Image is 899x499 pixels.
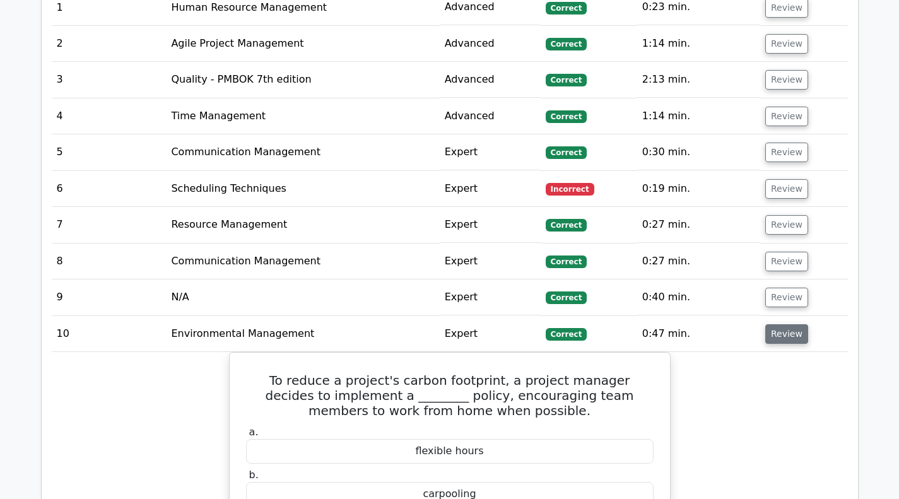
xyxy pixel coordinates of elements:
td: Expert [440,134,541,170]
td: 0:30 min. [637,134,760,170]
td: Agile Project Management [166,26,439,62]
button: Review [765,107,808,126]
td: 4 [52,98,167,134]
td: Quality - PMBOK 7th edition [166,62,439,98]
button: Review [765,288,808,307]
td: 10 [52,316,167,352]
td: Expert [440,316,541,352]
td: 0:27 min. [637,244,760,279]
td: Communication Management [166,134,439,170]
td: Time Management [166,98,439,134]
td: 2 [52,26,167,62]
td: 7 [52,207,167,243]
td: 0:47 min. [637,316,760,352]
td: 9 [52,279,167,315]
span: b. [249,469,259,481]
span: Correct [546,219,587,232]
h5: To reduce a project's carbon footprint, a project manager decides to implement a ________ policy,... [245,373,655,418]
span: Correct [546,74,587,86]
button: Review [765,34,808,54]
td: Expert [440,207,541,243]
span: Correct [546,255,587,268]
td: Expert [440,244,541,279]
td: Environmental Management [166,316,439,352]
button: Review [765,252,808,271]
span: Correct [546,110,587,123]
span: Correct [546,291,587,304]
span: Correct [546,146,587,159]
td: Advanced [440,62,541,98]
td: 6 [52,171,167,207]
td: Advanced [440,98,541,134]
td: Communication Management [166,244,439,279]
td: Scheduling Techniques [166,171,439,207]
span: Incorrect [546,183,594,196]
td: Expert [440,279,541,315]
span: Correct [546,38,587,50]
td: 1:14 min. [637,26,760,62]
span: a. [249,426,259,438]
td: 5 [52,134,167,170]
button: Review [765,70,808,90]
span: Correct [546,328,587,341]
td: 1:14 min. [637,98,760,134]
td: Expert [440,171,541,207]
button: Review [765,215,808,235]
button: Review [765,179,808,199]
button: Review [765,324,808,344]
td: 8 [52,244,167,279]
button: Review [765,143,808,162]
td: Resource Management [166,207,439,243]
td: N/A [166,279,439,315]
div: flexible hours [246,439,654,464]
td: Advanced [440,26,541,62]
td: 0:27 min. [637,207,760,243]
td: 2:13 min. [637,62,760,98]
td: 3 [52,62,167,98]
td: 0:19 min. [637,171,760,207]
span: Correct [546,2,587,15]
td: 0:40 min. [637,279,760,315]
